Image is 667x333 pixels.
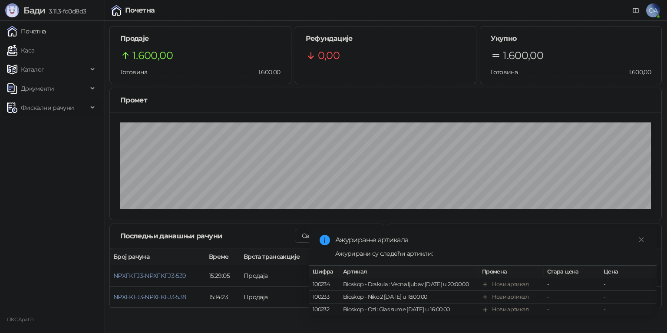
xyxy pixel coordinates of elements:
th: Артикал [340,266,479,278]
td: - [600,278,657,291]
span: 1.600,00 [503,47,543,64]
a: Close [637,235,646,244]
th: Цена [600,266,657,278]
th: Број рачуна [110,248,205,265]
td: - [544,303,600,316]
span: 400,00 [309,292,338,302]
img: Logo [5,3,19,17]
span: Бади [23,5,45,16]
td: Продаја [240,287,305,308]
div: Ажурирани су следећи артикли: [335,249,646,258]
span: close [638,237,644,243]
div: Промет [120,95,651,106]
div: Почетна [125,7,155,14]
th: Врста трансакције [240,248,305,265]
th: Промена [479,266,544,278]
span: OA [646,3,660,17]
td: Продаја [240,265,305,287]
td: - [544,278,600,291]
span: Готовина [491,68,518,76]
span: 1.600,00 [623,67,651,77]
div: Нови артикал [492,293,528,301]
span: 0,00 [318,47,340,64]
span: 3.11.3-fd0d8d3 [45,7,86,15]
td: 100232 [309,303,340,316]
span: 1.200,00 [309,271,338,280]
span: info-circle [320,235,330,245]
span: 1.600,00 [252,67,281,77]
h5: Рефундације [306,33,466,44]
small: OKC Apatin [7,317,34,323]
div: Ажурирање артикала [335,235,646,245]
th: Начини плаћања [305,248,392,265]
td: - [600,303,657,316]
td: - [600,291,657,303]
td: Bioskop - Ozi : Glas sume [DATE] u 16:00:00 [340,303,479,316]
div: Нови артикал [492,280,528,289]
button: Сви данашњи рачуни [295,229,373,243]
a: Почетна [7,23,46,40]
span: Документи [21,80,54,97]
td: 100233 [309,291,340,303]
span: Каталог [21,61,44,78]
td: Bioskop - Drakula : Vecna ljubav [DATE] u 20:00:00 [340,278,479,291]
h5: Укупно [491,33,651,44]
div: Последњи данашњи рачуни [120,231,295,241]
button: NPXFKFJ3-NPXFKFJ3-538 [113,293,186,301]
td: - [544,291,600,303]
h5: Продаје [120,33,281,44]
a: Документација [629,3,643,17]
span: Готовина [120,68,147,76]
div: Нови артикал [492,305,528,314]
button: NPXFKFJ3-NPXFKFJ3-539 [113,272,186,280]
td: Bioskop - Niko 2 [DATE] u 18:00:00 [340,291,479,303]
td: 15:29:05 [205,265,240,287]
th: Шифра [309,266,340,278]
span: Фискални рачуни [21,99,74,116]
th: Стара цена [544,266,600,278]
td: 100234 [309,278,340,291]
th: Време [205,248,240,265]
span: 1.600,00 [132,47,173,64]
a: Каса [7,42,34,59]
td: 15:14:23 [205,287,240,308]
